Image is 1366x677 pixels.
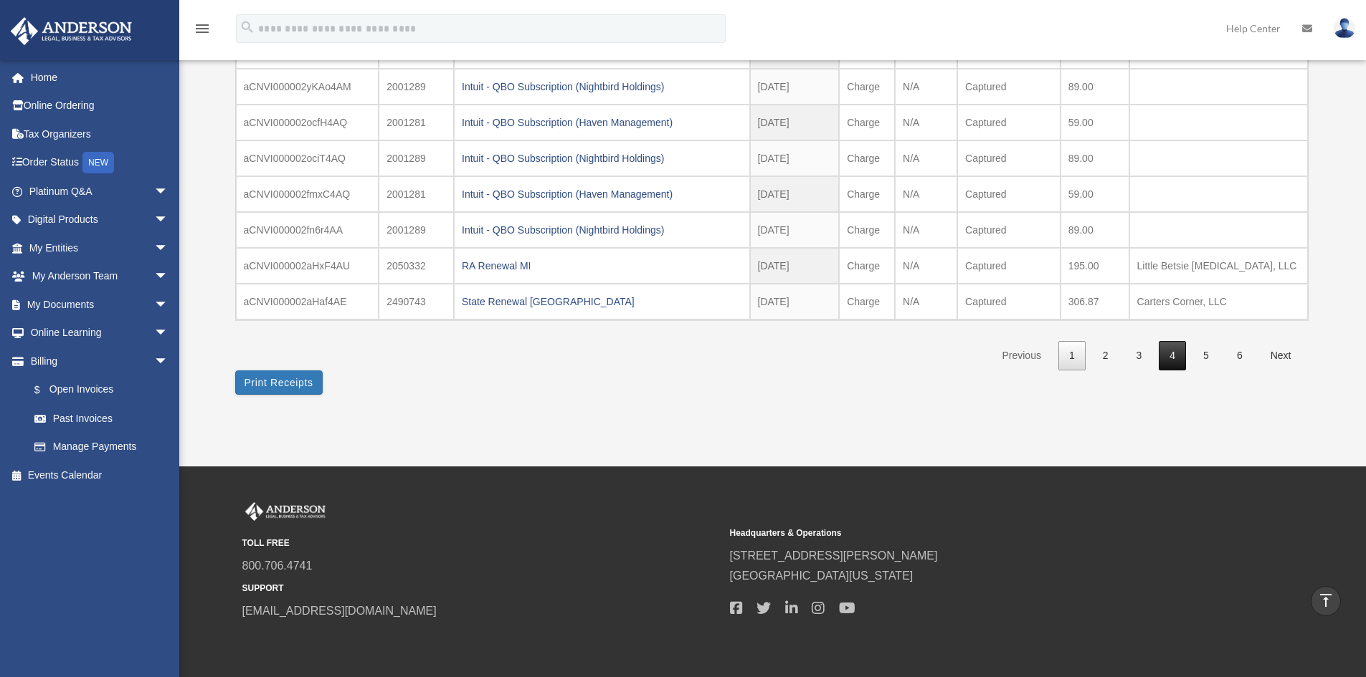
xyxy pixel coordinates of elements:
td: 2001289 [379,140,454,176]
td: 2050332 [379,248,454,284]
a: 3 [1126,341,1153,370]
td: 59.00 [1061,176,1129,212]
div: Intuit - QBO Subscription (Haven Management) [462,184,742,204]
a: Past Invoices [20,404,183,433]
a: Next [1260,341,1302,370]
a: Order StatusNEW [10,148,190,178]
td: 2001289 [379,69,454,105]
img: User Pic [1334,18,1355,39]
td: Charge [839,284,895,320]
td: N/A [895,248,957,284]
a: 800.706.4741 [242,560,313,572]
span: arrow_drop_down [154,290,183,320]
span: arrow_drop_down [154,177,183,206]
span: arrow_drop_down [154,234,183,263]
span: arrow_drop_down [154,206,183,235]
td: [DATE] [750,140,840,176]
a: 5 [1192,341,1220,370]
div: Intuit - QBO Subscription (Nightbird Holdings) [462,220,742,240]
td: Captured [957,284,1061,320]
a: 4 [1159,341,1186,370]
div: RA Renewal MI [462,256,742,276]
td: N/A [895,69,957,105]
i: menu [194,20,211,37]
td: 89.00 [1061,69,1129,105]
button: Print Receipts [235,370,323,395]
a: [STREET_ADDRESS][PERSON_NAME] [730,549,938,562]
img: Anderson Advisors Platinum Portal [242,502,328,521]
img: Anderson Advisors Platinum Portal [6,17,136,45]
td: N/A [895,140,957,176]
td: N/A [895,176,957,212]
td: [DATE] [750,176,840,212]
span: arrow_drop_down [154,262,183,292]
td: 2001281 [379,176,454,212]
div: State Renewal [GEOGRAPHIC_DATA] [462,292,742,312]
td: aCNVI000002fn6r4AA [236,212,379,248]
td: aCNVI000002yKAo4AM [236,69,379,105]
td: Little Betsie [MEDICAL_DATA], LLC [1129,248,1308,284]
td: [DATE] [750,284,840,320]
td: 195.00 [1061,248,1129,284]
a: $Open Invoices [20,375,190,405]
td: aCNVI000002fmxC4AQ [236,176,379,212]
a: Home [10,63,190,92]
td: [DATE] [750,105,840,140]
a: 1 [1058,341,1086,370]
td: Charge [839,212,895,248]
td: Captured [957,248,1061,284]
td: N/A [895,105,957,140]
td: 59.00 [1061,105,1129,140]
a: My Documentsarrow_drop_down [10,290,190,319]
td: 306.87 [1061,284,1129,320]
td: [DATE] [750,212,840,248]
td: 89.00 [1061,140,1129,176]
a: 2 [1092,341,1119,370]
a: My Anderson Teamarrow_drop_down [10,262,190,291]
td: Captured [957,105,1061,140]
td: 2490743 [379,284,454,320]
span: arrow_drop_down [154,319,183,348]
td: Captured [957,176,1061,212]
td: Captured [957,69,1061,105]
small: SUPPORT [242,581,720,596]
td: Captured [957,140,1061,176]
small: TOLL FREE [242,536,720,551]
a: [GEOGRAPHIC_DATA][US_STATE] [730,570,914,582]
a: Digital Productsarrow_drop_down [10,206,190,234]
a: Online Ordering [10,92,190,120]
a: My Entitiesarrow_drop_down [10,234,190,262]
td: Charge [839,248,895,284]
a: Platinum Q&Aarrow_drop_down [10,177,190,206]
td: [DATE] [750,69,840,105]
td: 2001281 [379,105,454,140]
td: N/A [895,212,957,248]
td: 89.00 [1061,212,1129,248]
a: Tax Organizers [10,120,190,148]
td: aCNVI000002aHaf4AE [236,284,379,320]
td: Charge [839,69,895,105]
td: Carters Corner, LLC [1129,284,1308,320]
a: vertical_align_top [1311,586,1341,616]
td: [DATE] [750,248,840,284]
td: aCNVI000002ociT4AQ [236,140,379,176]
span: $ [42,381,49,399]
i: vertical_align_top [1317,592,1334,609]
i: search [239,19,255,35]
div: NEW [82,152,114,173]
td: aCNVI000002ocfH4AQ [236,105,379,140]
a: 6 [1226,341,1253,370]
small: Headquarters & Operations [730,526,1208,541]
div: Intuit - QBO Subscription (Nightbird Holdings) [462,77,742,97]
a: Billingarrow_drop_down [10,347,190,375]
a: Online Learningarrow_drop_down [10,319,190,347]
td: Captured [957,212,1061,248]
a: [EMAIL_ADDRESS][DOMAIN_NAME] [242,605,437,617]
span: arrow_drop_down [154,347,183,376]
td: N/A [895,284,957,320]
a: Previous [991,341,1051,370]
a: Events Calendar [10,461,190,489]
td: Charge [839,105,895,140]
td: 2001289 [379,212,454,248]
td: aCNVI000002aHxF4AU [236,248,379,284]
